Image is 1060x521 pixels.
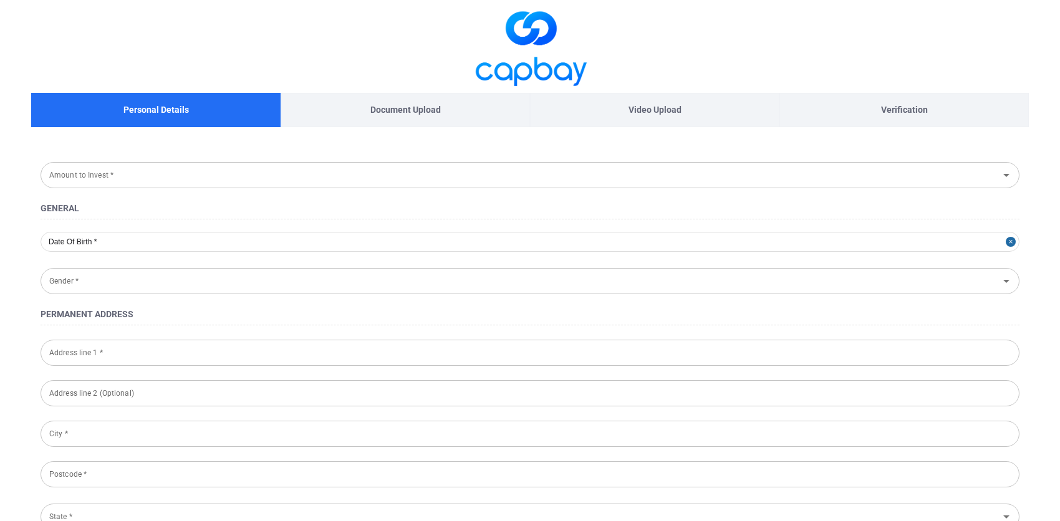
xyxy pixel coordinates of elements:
[41,232,1019,252] input: Date Of Birth *
[1006,232,1019,252] button: Close
[998,166,1015,184] button: Open
[881,103,928,117] p: Verification
[998,272,1015,290] button: Open
[41,201,1019,216] h4: General
[629,103,682,117] p: Video Upload
[370,103,441,117] p: Document Upload
[41,307,1019,322] h4: Permanent Address
[123,103,189,117] p: Personal Details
